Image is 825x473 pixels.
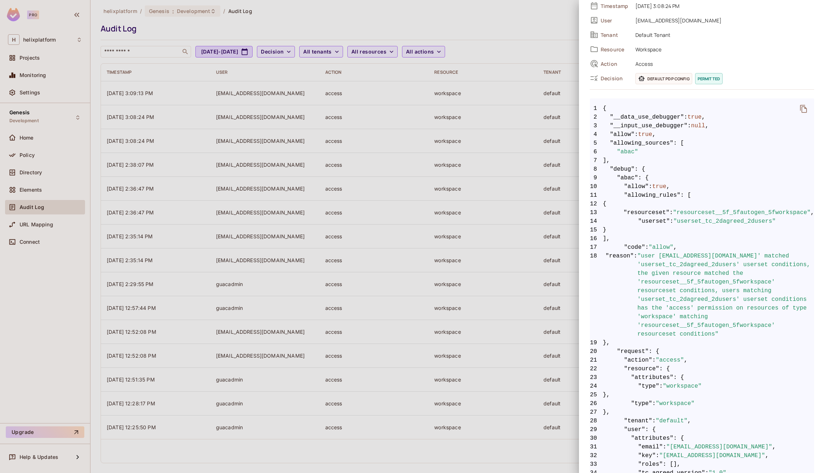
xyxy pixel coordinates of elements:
span: "[EMAIL_ADDRESS][DOMAIN_NAME]" [659,451,765,460]
span: , [765,451,769,460]
span: "key" [638,451,656,460]
span: "roles" [638,460,663,469]
span: [EMAIL_ADDRESS][DOMAIN_NAME] [632,16,814,25]
span: : [659,382,663,391]
span: "user" [624,425,646,434]
span: ], [590,234,814,243]
span: : { [673,434,684,443]
span: "type" [638,382,660,391]
span: Decision [601,75,630,82]
span: , [667,182,670,191]
span: 17 [590,243,603,252]
span: true [652,182,667,191]
span: "allow" [649,243,673,252]
span: : [652,399,656,408]
span: : [684,113,687,122]
span: Default PDP config [635,73,692,84]
span: 25 [590,391,603,399]
span: "reason" [606,252,634,338]
span: : [649,182,652,191]
span: "abac" [617,148,638,156]
span: "debug" [610,165,635,174]
span: 16 [590,234,603,243]
span: : [634,252,638,338]
span: : [ [673,139,684,148]
span: 6 [590,148,603,156]
button: delete [795,100,812,118]
span: true [638,130,652,139]
span: Access [632,59,814,68]
span: : { [649,347,659,356]
span: 18 [590,252,603,338]
span: }, [590,391,814,399]
span: "email" [638,443,663,451]
span: 33 [590,460,603,469]
span: { [603,104,606,113]
span: "resource" [624,365,660,373]
span: "action" [624,356,652,365]
span: "workspace" [656,399,694,408]
span: "allowing_rules" [624,191,681,200]
span: true [687,113,702,122]
span: 1 [590,104,603,113]
span: 24 [590,382,603,391]
span: 30 [590,434,603,443]
span: : { [638,174,649,182]
span: : [652,356,656,365]
span: User [601,17,630,24]
span: 4 [590,130,603,139]
span: 11 [590,191,603,200]
span: "attributes" [631,373,673,382]
span: 22 [590,365,603,373]
span: "allowing_sources" [610,139,674,148]
span: "__input_use_debugger" [610,122,688,130]
span: : [], [663,460,681,469]
span: 15 [590,226,603,234]
span: , [687,417,691,425]
span: : [ [681,191,691,200]
span: 14 [590,217,603,226]
span: 19 [590,338,603,347]
span: : [663,443,667,451]
span: "[EMAIL_ADDRESS][DOMAIN_NAME]" [667,443,773,451]
span: , [811,208,814,217]
span: }, [590,338,814,347]
span: "allow" [610,130,635,139]
span: 9 [590,174,603,182]
span: [DATE] 3:08:24 PM [632,1,814,10]
span: : [656,451,659,460]
span: 28 [590,417,603,425]
span: 5 [590,139,603,148]
span: 21 [590,356,603,365]
span: 2 [590,113,603,122]
span: 10 [590,182,603,191]
span: : [670,217,673,226]
span: Tenant [601,31,630,38]
span: Resource [601,46,630,53]
span: }, [590,408,814,417]
span: : { [635,165,645,174]
span: 31 [590,443,603,451]
span: , [772,443,776,451]
span: "userset_tc_2dagreed_2dusers" [673,217,776,226]
span: null [691,122,705,130]
span: permitted [695,73,723,84]
span: "user [EMAIL_ADDRESS][DOMAIN_NAME]' matched 'userset_tc_2dagreed_2dusers' userset conditions, the... [637,252,814,338]
span: : { [645,425,656,434]
span: 27 [590,408,603,417]
span: "resourceset__5f_5fautogen_5fworkspace" [673,208,811,217]
span: "request" [617,347,649,356]
span: 26 [590,399,603,408]
span: : [645,243,649,252]
span: 20 [590,347,603,356]
span: "userset" [638,217,670,226]
span: 13 [590,208,603,217]
span: } [590,226,814,234]
span: ], [590,156,814,165]
span: "abac" [617,174,638,182]
span: , [652,130,656,139]
span: 32 [590,451,603,460]
span: : [687,122,691,130]
span: "tenant" [624,417,652,425]
span: "type" [631,399,652,408]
